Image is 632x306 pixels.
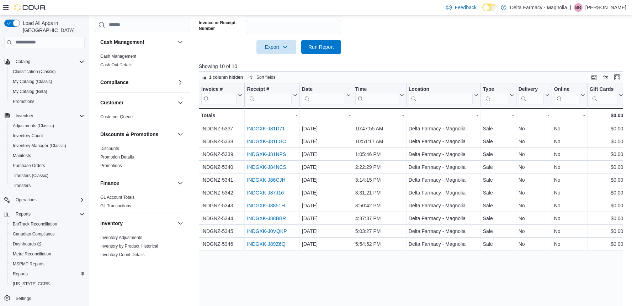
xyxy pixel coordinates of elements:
[590,73,599,82] button: Keyboard shortcuts
[7,141,87,151] button: Inventory Manager (Classic)
[302,137,351,146] div: [DATE]
[518,188,549,197] div: No
[10,97,85,106] span: Promotions
[100,62,133,67] a: Cash Out Details
[10,220,85,228] span: BioTrack Reconciliation
[100,131,175,138] button: Discounts & Promotions
[13,241,41,247] span: Dashboards
[16,197,37,203] span: Operations
[409,227,478,235] div: Delta Farmacy - Magnolia
[574,3,583,12] div: Brandon Riggio
[483,176,514,184] div: Sale
[554,201,585,210] div: No
[10,121,57,130] a: Adjustments (Classic)
[409,188,478,197] div: Delta Farmacy - Magnolia
[355,240,404,248] div: 5:54:52 PM
[13,231,55,237] span: Canadian Compliance
[100,79,128,86] h3: Compliance
[13,210,85,218] span: Reports
[13,143,66,149] span: Inventory Manager (Classic)
[10,270,31,278] a: Reports
[10,161,48,170] a: Purchase Orders
[302,176,351,184] div: [DATE]
[13,196,85,204] span: Operations
[13,69,56,74] span: Classification (Classic)
[176,130,185,139] button: Discounts & Promotions
[355,188,404,197] div: 3:31:21 PM
[7,121,87,131] button: Adjustments (Classic)
[201,176,242,184] div: INDGNZ-5341
[554,150,585,159] div: No
[246,73,278,82] button: Sort fields
[256,74,275,80] span: Sort fields
[100,261,160,266] a: Inventory On Hand by Package
[518,86,543,104] div: Delivery
[409,150,478,159] div: Delta Farmacy - Magnolia
[1,209,87,219] button: Reports
[7,181,87,191] button: Transfers
[7,279,87,289] button: [US_STATE] CCRS
[261,40,292,54] span: Export
[16,211,31,217] span: Reports
[589,176,623,184] div: $0.00
[247,216,286,221] a: INDGXK-J88BBR
[100,260,160,266] span: Inventory On Hand by Package
[100,53,136,59] span: Cash Management
[7,161,87,171] button: Purchase Orders
[10,77,85,86] span: My Catalog (Classic)
[201,137,242,146] div: INDGNZ-5338
[100,203,131,209] span: GL Transactions
[589,86,623,104] button: Gift Cards
[247,177,285,183] a: INDGXK-J86CJH
[302,86,345,93] div: Date
[589,111,623,120] div: $0.00
[7,171,87,181] button: Transfers (Classic)
[554,124,585,133] div: No
[176,98,185,107] button: Customer
[409,86,473,104] div: Location
[10,230,85,238] span: Canadian Compliance
[100,252,145,258] span: Inventory Count Details
[13,271,28,277] span: Reports
[10,260,85,268] span: MSPMP Reports
[589,86,617,93] div: Gift Cards
[409,201,478,210] div: Delta Farmacy - Magnolia
[409,176,478,184] div: Delta Farmacy - Magnolia
[100,54,136,59] a: Cash Management
[302,240,351,248] div: [DATE]
[355,163,404,171] div: 2:22:29 PM
[247,164,286,170] a: INDGXK-J84NCS
[589,188,623,197] div: $0.00
[199,63,627,70] p: Showing 10 of 10
[302,150,351,159] div: [DATE]
[100,195,134,200] a: GL Account Totals
[10,67,85,76] span: Classification (Classic)
[554,163,585,171] div: No
[409,163,478,171] div: Delta Farmacy - Magnolia
[14,4,46,11] img: Cova
[13,210,33,218] button: Reports
[355,150,404,159] div: 1:05:46 PM
[483,86,514,104] button: Type
[201,163,242,171] div: INDGNZ-5340
[176,179,185,187] button: Finance
[302,86,345,104] div: Date
[13,57,85,66] span: Catalog
[10,260,47,268] a: MSPMP Reports
[589,150,623,159] div: $0.00
[10,240,44,248] a: Dashboards
[201,214,242,223] div: INDGNZ-5344
[10,87,50,96] a: My Catalog (Beta)
[7,97,87,107] button: Promotions
[100,79,175,86] button: Compliance
[1,57,87,67] button: Catalog
[483,150,514,159] div: Sale
[10,141,85,150] span: Inventory Manager (Classic)
[201,188,242,197] div: INDGNZ-5342
[201,240,242,248] div: INDGNZ-5346
[302,201,351,210] div: [DATE]
[7,87,87,97] button: My Catalog (Beta)
[554,227,585,235] div: No
[247,203,285,208] a: INDGXK-J8851H
[10,240,85,248] span: Dashboards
